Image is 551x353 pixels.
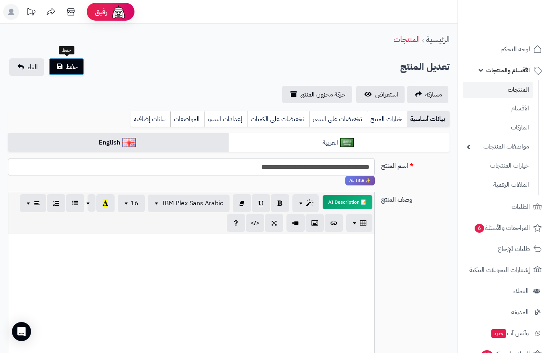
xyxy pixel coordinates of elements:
[340,138,354,147] img: العربية
[469,264,530,276] span: إشعارات التحويلات البنكية
[375,90,398,99] span: استعراض
[474,222,530,233] span: المراجعات والأسئلة
[407,111,450,127] a: بيانات أساسية
[425,90,442,99] span: مشاركه
[498,243,530,255] span: طلبات الإرجاع
[463,324,546,343] a: وآتس آبجديد
[111,4,127,20] img: ai-face.png
[229,133,450,152] a: العربية
[8,133,229,152] a: English
[204,111,247,127] a: إعدادات السيو
[367,111,407,127] a: خيارات المنتج
[21,4,41,22] a: تحديثات المنصة
[356,86,405,103] a: استعراض
[463,260,546,280] a: إشعارات التحويلات البنكية
[27,62,38,72] span: الغاء
[170,111,204,127] a: المواصفات
[463,157,533,174] a: خيارات المنتجات
[463,303,546,322] a: المدونة
[323,195,372,209] button: 📝 AI Description
[463,197,546,216] a: الطلبات
[12,322,31,341] div: Open Intercom Messenger
[500,44,530,55] span: لوحة التحكم
[463,40,546,59] a: لوحة التحكم
[463,100,533,117] a: الأقسام
[474,224,485,233] span: 6
[511,307,529,318] span: المدونة
[66,62,78,71] span: حفظ
[345,176,375,185] span: انقر لاستخدام رفيقك الذكي
[491,328,529,339] span: وآتس آب
[463,176,533,193] a: الملفات الرقمية
[393,33,420,45] a: المنتجات
[463,119,533,136] a: الماركات
[49,58,84,75] button: حفظ
[122,138,136,147] img: English
[400,59,450,75] h2: تعديل المنتج
[463,138,533,155] a: مواصفات المنتجات
[407,86,448,103] a: مشاركه
[513,285,529,297] span: العملاء
[378,192,453,204] label: وصف المنتج
[95,7,107,17] span: رفيق
[118,195,145,212] button: 16
[512,201,530,212] span: الطلبات
[300,90,346,99] span: حركة مخزون المنتج
[247,111,309,127] a: تخفيضات على الكميات
[9,58,44,76] a: الغاء
[491,329,506,338] span: جديد
[497,10,543,27] img: logo-2.png
[309,111,367,127] a: تخفيضات على السعر
[426,33,450,45] a: الرئيسية
[59,46,74,55] div: حفظ
[162,199,223,208] span: IBM Plex Sans Arabic
[130,111,170,127] a: بيانات إضافية
[130,199,138,208] span: 16
[486,65,530,76] span: الأقسام والمنتجات
[463,282,546,301] a: العملاء
[463,82,533,98] a: المنتجات
[378,158,453,171] label: اسم المنتج
[282,86,352,103] a: حركة مخزون المنتج
[463,218,546,237] a: المراجعات والأسئلة6
[463,239,546,258] a: طلبات الإرجاع
[148,195,230,212] button: IBM Plex Sans Arabic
